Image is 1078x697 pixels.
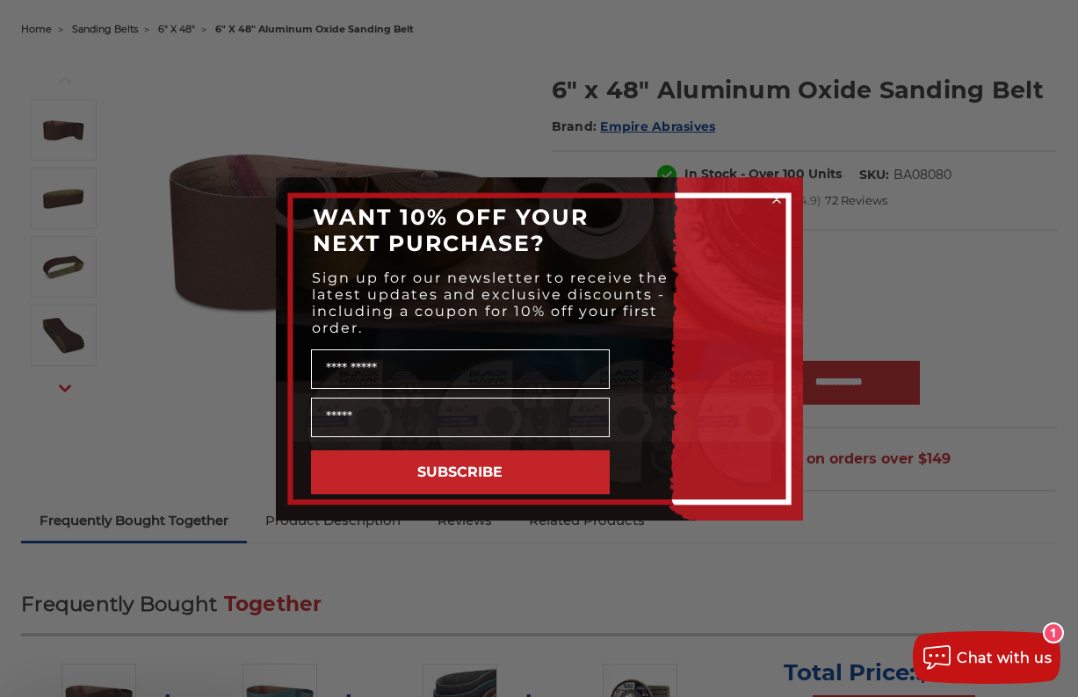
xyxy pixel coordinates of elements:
[312,269,669,336] span: Sign up for our newsletter to receive the latest updates and exclusive discounts - including a co...
[768,190,785,208] button: Close dialog
[957,650,1052,666] span: Chat with us
[311,398,610,437] input: Email
[913,631,1060,684] button: Chat with us
[311,450,610,494] button: SUBSCRIBE
[1045,624,1062,642] div: 1
[313,204,589,256] span: WANT 10% OFF YOUR NEXT PURCHASE?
